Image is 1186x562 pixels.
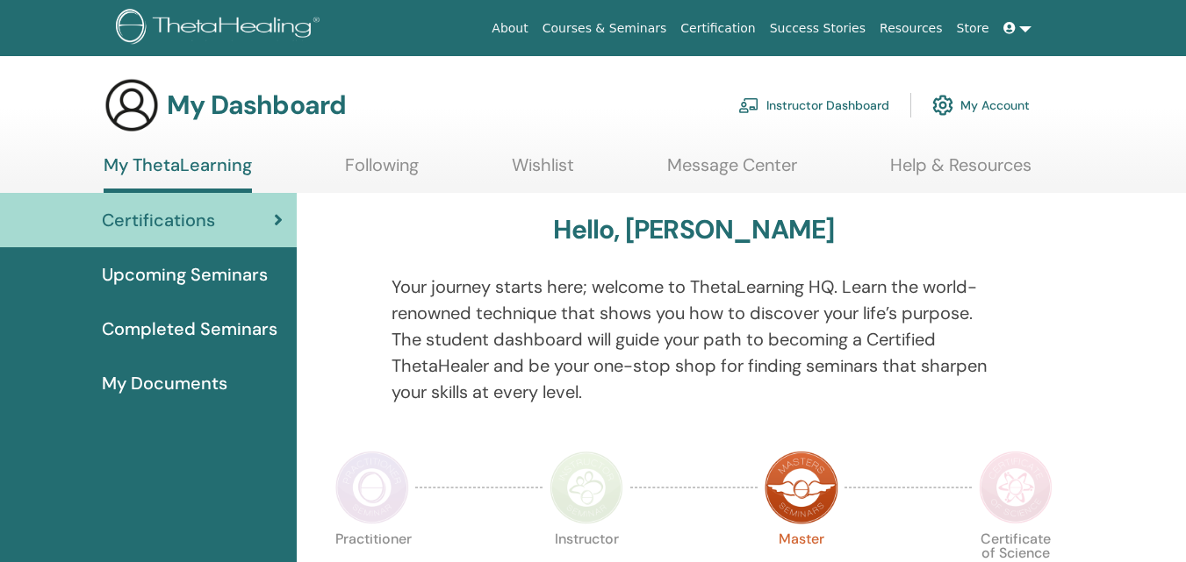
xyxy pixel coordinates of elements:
[765,451,838,524] img: Master
[890,154,1031,189] a: Help & Resources
[167,89,346,121] h3: My Dashboard
[335,451,409,524] img: Practitioner
[535,12,674,45] a: Courses & Seminars
[345,154,419,189] a: Following
[873,12,950,45] a: Resources
[102,370,227,396] span: My Documents
[392,274,996,405] p: Your journey starts here; welcome to ThetaLearning HQ. Learn the world-renowned technique that sh...
[979,451,1053,524] img: Certificate of Science
[116,9,326,48] img: logo.png
[485,12,535,45] a: About
[553,214,834,245] h3: Hello, [PERSON_NAME]
[667,154,797,189] a: Message Center
[102,261,268,288] span: Upcoming Seminars
[102,316,277,342] span: Completed Seminars
[950,12,996,45] a: Store
[550,451,623,524] img: Instructor
[102,207,215,233] span: Certifications
[932,86,1030,124] a: My Account
[738,86,889,124] a: Instructor Dashboard
[512,154,574,189] a: Wishlist
[738,97,759,113] img: chalkboard-teacher.svg
[932,90,953,120] img: cog.svg
[104,154,252,193] a: My ThetaLearning
[763,12,873,45] a: Success Stories
[104,77,160,133] img: generic-user-icon.jpg
[673,12,762,45] a: Certification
